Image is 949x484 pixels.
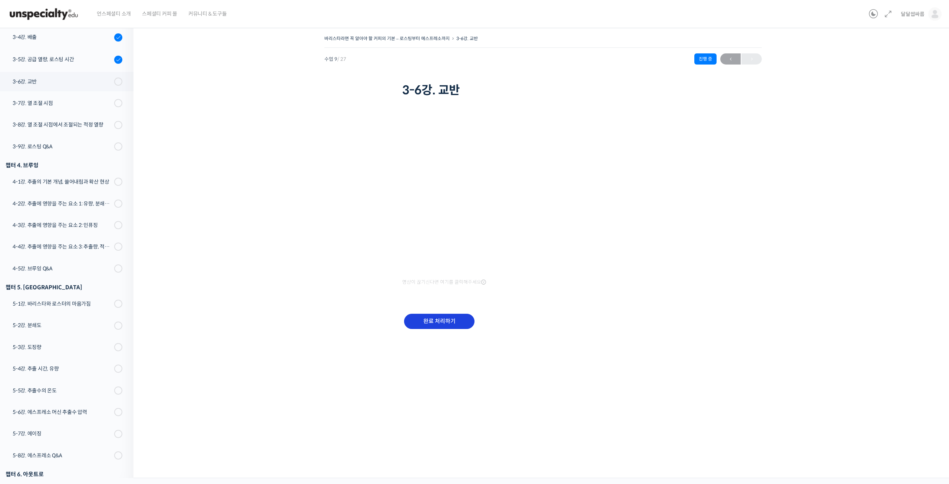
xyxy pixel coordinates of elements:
[96,235,142,254] a: 설정
[23,246,28,252] span: 홈
[68,247,77,253] span: 대화
[49,235,96,254] a: 대화
[2,235,49,254] a: 홈
[115,246,123,252] span: 설정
